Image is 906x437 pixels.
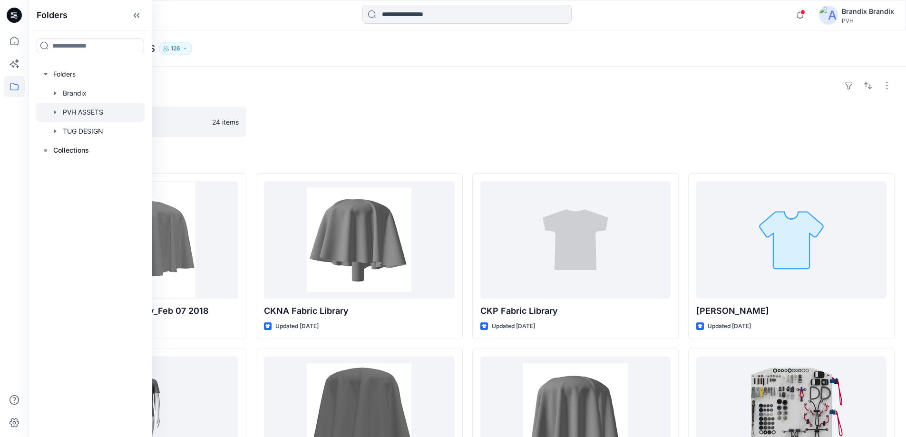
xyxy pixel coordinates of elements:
[53,145,89,156] p: Collections
[492,321,535,331] p: Updated [DATE]
[819,6,838,25] img: avatar
[159,42,192,55] button: 126
[842,17,894,24] div: PVH
[40,152,895,164] h4: Styles
[708,321,751,331] p: Updated [DATE]
[696,304,887,318] p: [PERSON_NAME]
[480,304,671,318] p: CKP Fabric Library
[171,43,180,54] p: 126
[696,181,887,299] a: Tommy Trim
[275,321,319,331] p: Updated [DATE]
[264,181,454,299] a: CKNA Fabric Library
[480,181,671,299] a: CKP Fabric Library
[264,304,454,318] p: CKNA Fabric Library
[212,117,239,127] p: 24 items
[842,6,894,17] div: Brandix Brandix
